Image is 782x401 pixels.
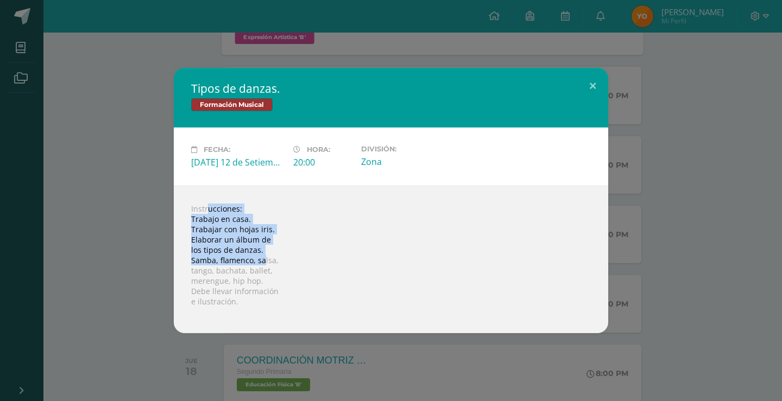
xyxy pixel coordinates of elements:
div: Zona [361,156,455,168]
div: 20:00 [293,156,352,168]
h2: Tipos de danzas. [191,81,591,96]
span: Formación Musical [191,98,273,111]
span: Fecha: [204,145,230,154]
div: [DATE] 12 de Setiembre [191,156,285,168]
span: Hora: [307,145,330,154]
div: Instrucciones: Trabajo en casa. Trabajar con hojas iris. Elaborar un álbum de los tipos de danzas... [174,186,608,333]
label: División: [361,145,455,153]
button: Close (Esc) [577,68,608,105]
